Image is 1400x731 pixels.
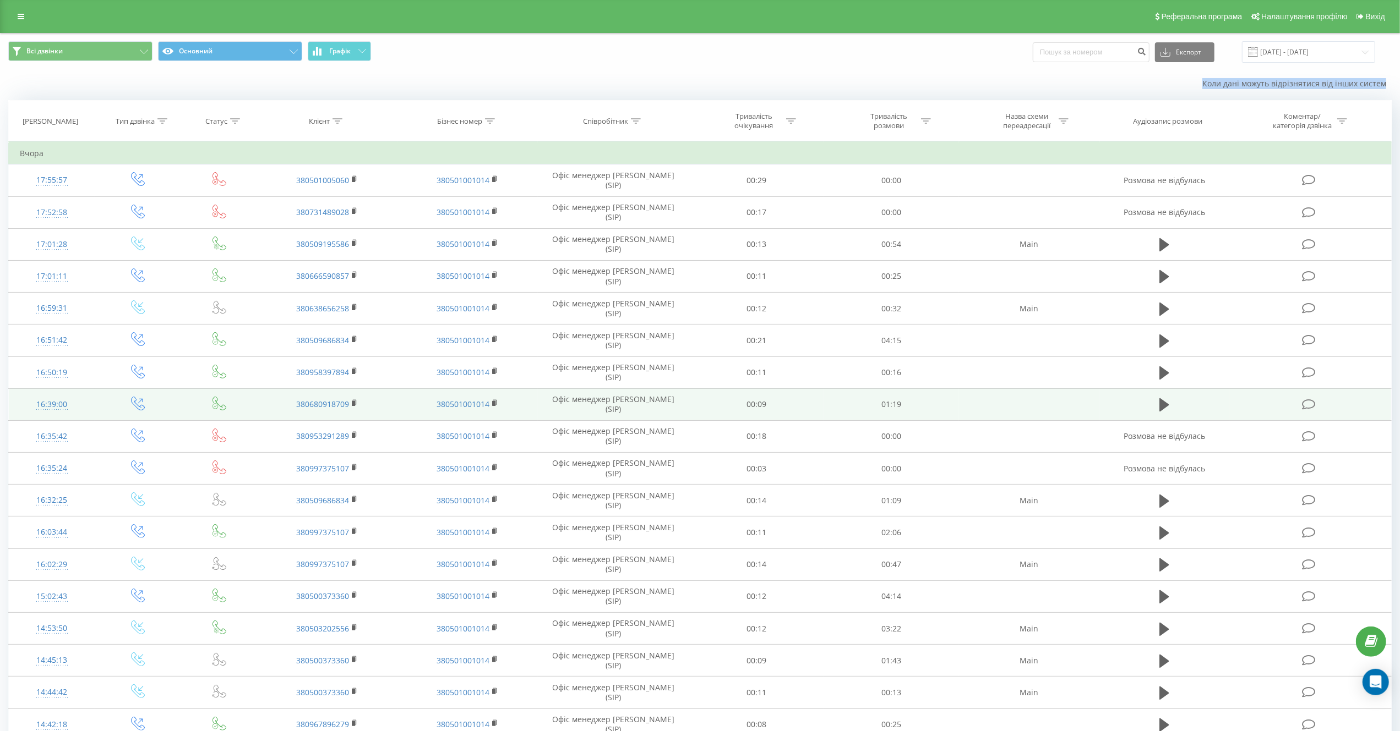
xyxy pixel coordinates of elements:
td: Офіс менеджер [PERSON_NAME] (SIP) [538,580,689,612]
a: 380680918709 [296,399,349,409]
td: Офіс менеджер [PERSON_NAME] (SIP) [538,548,689,580]
a: 380501001014 [437,239,489,249]
a: 380958397894 [296,367,349,377]
div: 16:02:29 [20,554,84,575]
a: 380638656258 [296,303,349,314]
button: Всі дзвінки [8,41,152,61]
div: 16:51:42 [20,329,84,351]
td: 00:12 [689,293,824,325]
td: 00:29 [689,164,824,196]
td: 01:19 [824,388,959,420]
td: 00:14 [689,485,824,516]
div: 17:55:57 [20,169,84,191]
span: Розмова не відбулась [1124,431,1205,441]
td: 00:09 [689,388,824,420]
div: Бізнес номер [437,117,482,126]
a: 380501001014 [437,271,489,281]
span: Розмова не відбулась [1124,175,1205,185]
td: 01:09 [824,485,959,516]
td: Офіс менеджер [PERSON_NAME] (SIP) [538,325,689,356]
div: 14:45:13 [20,650,84,671]
div: Тривалість очікування [724,112,783,130]
td: 00:13 [824,677,959,708]
td: 04:15 [824,325,959,356]
div: 16:03:44 [20,521,84,543]
a: 380501001014 [437,527,489,537]
td: 00:00 [824,196,959,228]
td: Main [959,548,1099,580]
td: 00:32 [824,293,959,325]
a: 380501001014 [437,207,489,217]
a: 380501005060 [296,175,349,185]
td: Офіс менеджер [PERSON_NAME] (SIP) [538,388,689,420]
div: Аудіозапис розмови [1134,117,1203,126]
a: 380509195586 [296,239,349,249]
a: 380501001014 [437,367,489,377]
div: 16:35:24 [20,458,84,479]
button: Графік [308,41,371,61]
div: 14:44:42 [20,681,84,703]
td: 00:11 [689,356,824,388]
td: Офіс менеджер [PERSON_NAME] (SIP) [538,453,689,485]
span: Розмова не відбулась [1124,463,1205,474]
div: Тривалість розмови [859,112,918,130]
a: 380967896279 [296,719,349,729]
a: 380500373360 [296,687,349,697]
td: Main [959,485,1099,516]
td: Main [959,228,1099,260]
td: 00:16 [824,356,959,388]
a: 380500373360 [296,591,349,601]
div: 16:50:19 [20,362,84,383]
input: Пошук за номером [1033,42,1150,62]
div: 17:01:28 [20,234,84,255]
td: 00:00 [824,164,959,196]
td: Main [959,645,1099,677]
td: Офіс менеджер [PERSON_NAME] (SIP) [538,516,689,548]
td: Офіс менеджер [PERSON_NAME] (SIP) [538,613,689,645]
div: 16:35:42 [20,426,84,447]
a: 380501001014 [437,431,489,441]
div: 16:59:31 [20,298,84,319]
td: 00:11 [689,516,824,548]
a: Коли дані можуть відрізнятися вiд інших систем [1202,78,1392,89]
div: Статус [205,117,227,126]
div: 16:32:25 [20,490,84,511]
a: 380997375107 [296,463,349,474]
a: 380731489028 [296,207,349,217]
td: 00:11 [689,677,824,708]
a: 380501001014 [437,623,489,634]
td: Офіс менеджер [PERSON_NAME] (SIP) [538,196,689,228]
a: 380997375107 [296,527,349,537]
td: 00:12 [689,613,824,645]
a: 380503202556 [296,623,349,634]
div: Співробітник [583,117,628,126]
button: Експорт [1155,42,1214,62]
a: 380501001014 [437,399,489,409]
a: 380501001014 [437,335,489,345]
a: 380501001014 [437,463,489,474]
span: Графік [329,47,351,55]
td: 02:06 [824,516,959,548]
a: 380997375107 [296,559,349,569]
td: 00:25 [824,260,959,292]
td: 00:09 [689,645,824,677]
td: Офіс менеджер [PERSON_NAME] (SIP) [538,293,689,325]
div: Клієнт [309,117,330,126]
button: Основний [158,41,302,61]
span: Вихід [1366,12,1385,21]
td: 00:47 [824,548,959,580]
td: Офіс менеджер [PERSON_NAME] (SIP) [538,356,689,388]
td: Офіс менеджер [PERSON_NAME] (SIP) [538,164,689,196]
span: Реферальна програма [1162,12,1243,21]
div: Коментар/категорія дзвінка [1270,112,1334,130]
div: Тип дзвінка [116,117,155,126]
div: 15:02:43 [20,586,84,607]
td: Офіс менеджер [PERSON_NAME] (SIP) [538,645,689,677]
td: Офіс менеджер [PERSON_NAME] (SIP) [538,677,689,708]
div: Назва схеми переадресації [997,112,1056,130]
div: 16:39:00 [20,394,84,415]
a: 380501001014 [437,655,489,666]
td: Офіс менеджер [PERSON_NAME] (SIP) [538,260,689,292]
a: 380509686834 [296,495,349,505]
span: Налаштування профілю [1261,12,1347,21]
